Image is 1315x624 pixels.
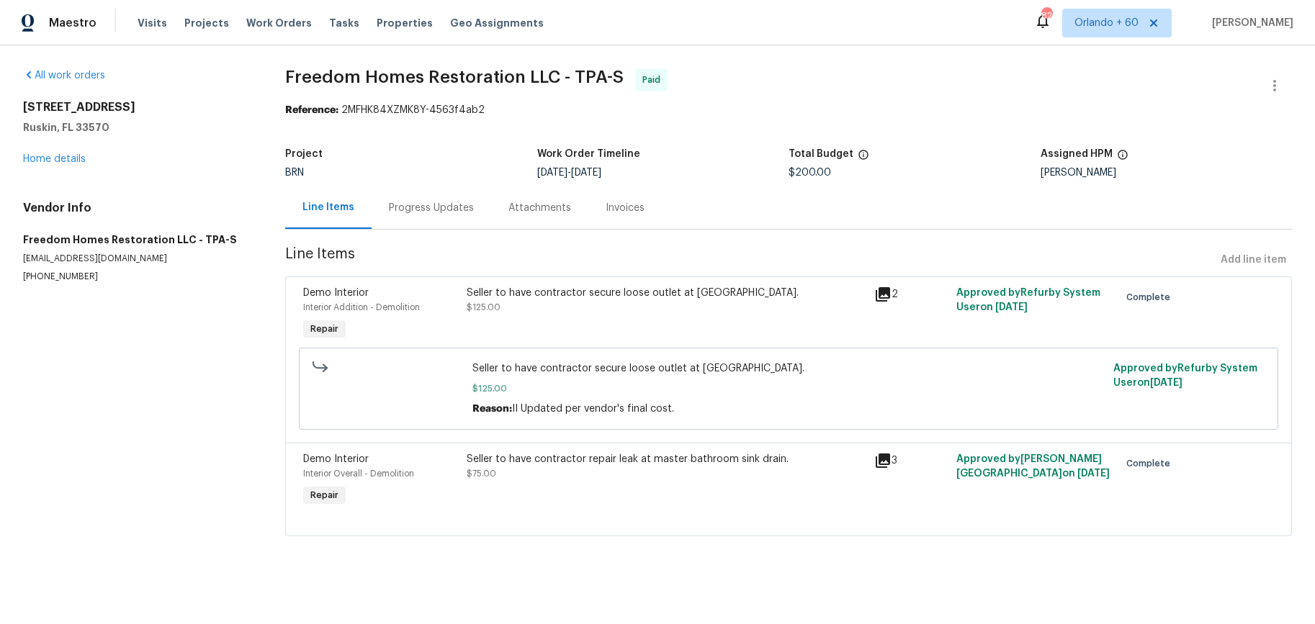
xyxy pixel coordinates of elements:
span: [DATE] [537,168,567,178]
div: 2MFHK84XZMK8Y-4563f4ab2 [285,103,1292,117]
span: Projects [184,16,229,30]
h5: Total Budget [789,149,853,159]
span: Geo Assignments [450,16,544,30]
span: $200.00 [789,168,831,178]
span: $125.00 [467,303,501,312]
h2: [STREET_ADDRESS] [23,100,251,114]
span: Repair [305,488,344,502]
span: - [537,168,601,178]
span: II Updated per vendor's final cost. [512,404,674,414]
span: Approved by Refurby System User on [1113,363,1257,388]
div: 3 [874,452,947,469]
span: Orlando + 60 [1074,16,1139,30]
span: Reason: [472,404,512,414]
h5: Freedom Homes Restoration LLC - TPA-S [23,232,251,247]
span: $75.00 [467,469,496,478]
div: Seller to have contractor secure loose outlet at [GEOGRAPHIC_DATA]. [467,286,866,300]
span: BRN [285,168,304,178]
span: $125.00 [472,381,1104,396]
span: Maestro [49,16,97,30]
span: Visits [138,16,167,30]
span: Demo Interior [303,454,369,464]
span: Properties [377,16,433,30]
span: [DATE] [1150,378,1182,388]
div: Attachments [508,201,571,215]
span: Freedom Homes Restoration LLC - TPA-S [285,68,624,86]
b: Reference: [285,105,338,115]
div: 2 [874,286,947,303]
span: Repair [305,322,344,336]
h5: Assigned HPM [1041,149,1113,159]
span: Interior Addition - Demolition [303,303,420,312]
h5: Ruskin, FL 33570 [23,120,251,135]
div: 823 [1041,9,1051,23]
div: Progress Updates [389,201,474,215]
span: Approved by Refurby System User on [956,288,1100,312]
span: [DATE] [1077,469,1110,479]
span: Work Orders [246,16,312,30]
span: Line Items [285,247,1215,273]
span: Interior Overall - Demolition [303,469,414,478]
span: Tasks [329,18,359,28]
p: [EMAIL_ADDRESS][DOMAIN_NAME] [23,253,251,265]
h5: Project [285,149,323,159]
div: [PERSON_NAME] [1041,168,1293,178]
span: [DATE] [571,168,601,178]
span: [DATE] [995,302,1028,312]
h5: Work Order Timeline [537,149,640,159]
span: Approved by [PERSON_NAME][GEOGRAPHIC_DATA] on [956,454,1110,479]
div: Seller to have contractor repair leak at master bathroom sink drain. [467,452,866,466]
div: Line Items [302,200,354,214]
p: [PHONE_NUMBER] [23,271,251,283]
h4: Vendor Info [23,201,251,215]
span: Complete [1126,456,1176,471]
span: Complete [1126,290,1176,304]
a: All work orders [23,71,105,81]
span: The hpm assigned to this work order. [1117,149,1128,168]
span: Paid [642,73,666,87]
span: [PERSON_NAME] [1206,16,1293,30]
div: Invoices [606,201,645,215]
span: The total cost of line items that have been proposed by Opendoor. This sum includes line items th... [858,149,869,168]
span: Seller to have contractor secure loose outlet at [GEOGRAPHIC_DATA]. [472,361,1104,376]
a: Home details [23,154,86,164]
span: Demo Interior [303,288,369,298]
